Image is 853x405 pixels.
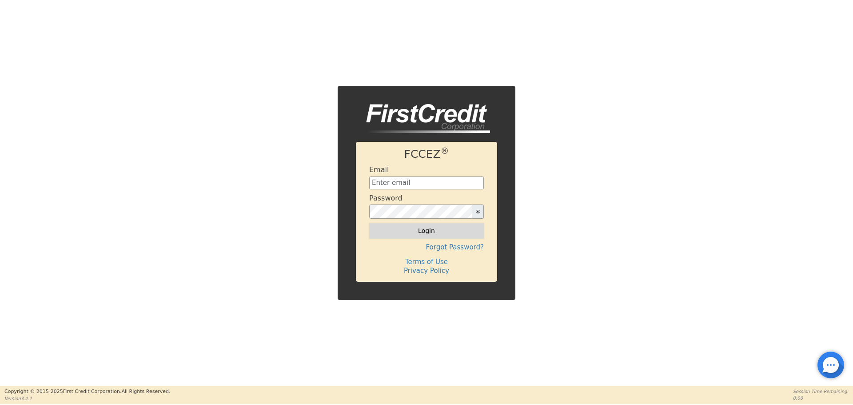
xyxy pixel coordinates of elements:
h1: FCCEZ [369,148,484,161]
p: Session Time Remaining: [793,388,849,395]
img: logo-CMu_cnol.png [356,104,490,133]
h4: Password [369,194,403,202]
sup: ® [441,146,449,156]
span: All Rights Reserved. [121,389,170,394]
p: Copyright © 2015- 2025 First Credit Corporation. [4,388,170,396]
h4: Forgot Password? [369,243,484,251]
p: Version 3.2.1 [4,395,170,402]
h4: Privacy Policy [369,267,484,275]
button: Login [369,223,484,238]
input: password [369,205,472,219]
p: 0:00 [793,395,849,401]
h4: Email [369,165,389,174]
input: Enter email [369,176,484,190]
h4: Terms of Use [369,258,484,266]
